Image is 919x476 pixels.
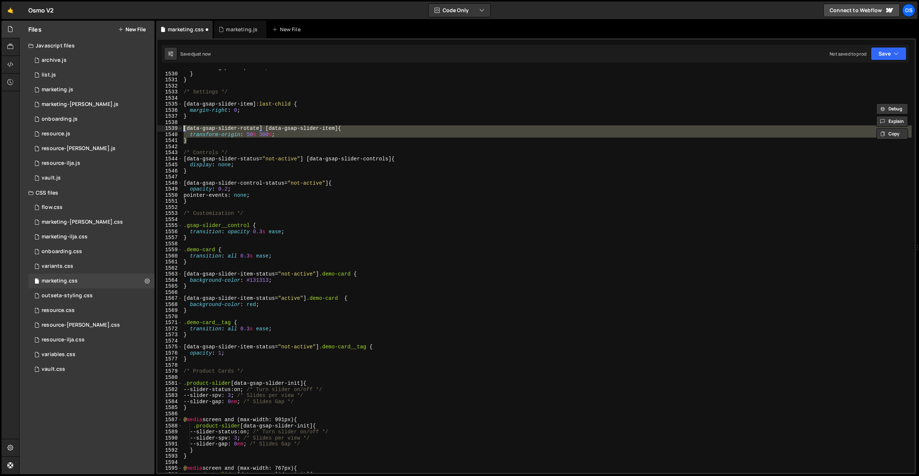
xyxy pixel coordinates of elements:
[28,274,155,288] div: 16596/45446.css
[157,210,182,217] div: 1553
[42,204,63,211] div: flow.css
[42,322,120,328] div: resource-[PERSON_NAME].css
[876,103,908,114] button: Debug
[157,465,182,472] div: 1595
[42,278,78,284] div: marketing.css
[42,175,61,181] div: vault.js
[42,72,56,78] div: list.js
[157,95,182,102] div: 1534
[28,288,155,303] div: 16596/45156.css
[28,112,155,127] div: 16596/48092.js
[157,368,182,374] div: 1579
[157,150,182,156] div: 1543
[42,131,70,137] div: resource.js
[157,235,182,241] div: 1557
[157,350,182,356] div: 1576
[42,248,82,255] div: onboarding.css
[28,141,155,156] div: 16596/46194.js
[157,229,182,235] div: 1556
[157,332,182,338] div: 1573
[157,168,182,174] div: 1546
[42,307,75,314] div: resource.css
[28,259,155,274] div: 16596/45511.css
[157,447,182,454] div: 1592
[28,303,155,318] div: 16596/46199.css
[157,156,182,162] div: 1544
[28,244,155,259] div: 16596/48093.css
[157,314,182,320] div: 1570
[194,51,211,57] div: just now
[157,417,182,423] div: 1587
[19,38,155,53] div: Javascript files
[28,6,54,15] div: Osmo V2
[157,338,182,344] div: 1574
[157,289,182,296] div: 1566
[42,86,73,93] div: marketing.js
[28,215,155,230] div: 16596/46284.css
[157,405,182,411] div: 1585
[157,308,182,314] div: 1569
[118,26,146,32] button: New File
[157,259,182,265] div: 1561
[876,128,908,139] button: Copy
[157,180,182,187] div: 1548
[157,247,182,253] div: 1559
[28,318,155,333] div: 16596/46196.css
[42,116,78,122] div: onboarding.js
[157,399,182,405] div: 1584
[28,127,155,141] div: 16596/46183.js
[157,387,182,393] div: 1582
[429,4,490,17] button: Code Only
[157,198,182,205] div: 1551
[28,171,155,185] div: 16596/45133.js
[28,347,155,362] div: 16596/45154.css
[871,47,906,60] button: Save
[157,362,182,369] div: 1578
[902,4,915,17] a: Os
[157,192,182,199] div: 1550
[157,295,182,302] div: 1567
[28,362,155,377] div: 16596/45153.css
[42,101,118,108] div: marketing-[PERSON_NAME].js
[157,459,182,466] div: 1594
[157,320,182,326] div: 1571
[157,241,182,247] div: 1558
[28,230,155,244] div: 16596/47731.css
[28,200,155,215] div: 16596/47552.css
[157,83,182,89] div: 1532
[157,283,182,289] div: 1565
[28,25,42,33] h2: Files
[157,326,182,332] div: 1572
[876,116,908,127] button: Explain
[19,185,155,200] div: CSS files
[830,51,866,57] div: Not saved to prod
[157,435,182,441] div: 1590
[157,144,182,150] div: 1542
[28,333,155,347] div: 16596/46198.css
[157,429,182,435] div: 1589
[157,265,182,271] div: 1562
[157,374,182,381] div: 1580
[42,351,75,358] div: variables.css
[157,101,182,107] div: 1535
[157,125,182,132] div: 1539
[180,51,211,57] div: Saved
[157,71,182,77] div: 1530
[157,223,182,229] div: 1555
[157,77,182,83] div: 1531
[28,97,155,112] div: 16596/45424.js
[157,162,182,168] div: 1545
[157,441,182,447] div: 1591
[42,292,93,299] div: outseta-styling.css
[42,145,116,152] div: resource-[PERSON_NAME].js
[157,107,182,114] div: 1536
[42,57,67,64] div: archive.js
[157,411,182,417] div: 1586
[42,337,85,343] div: resource-ilja.css
[157,392,182,399] div: 1583
[157,89,182,95] div: 1533
[28,82,155,97] div: 16596/45422.js
[42,263,73,270] div: variants.css
[42,219,123,225] div: marketing-[PERSON_NAME].css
